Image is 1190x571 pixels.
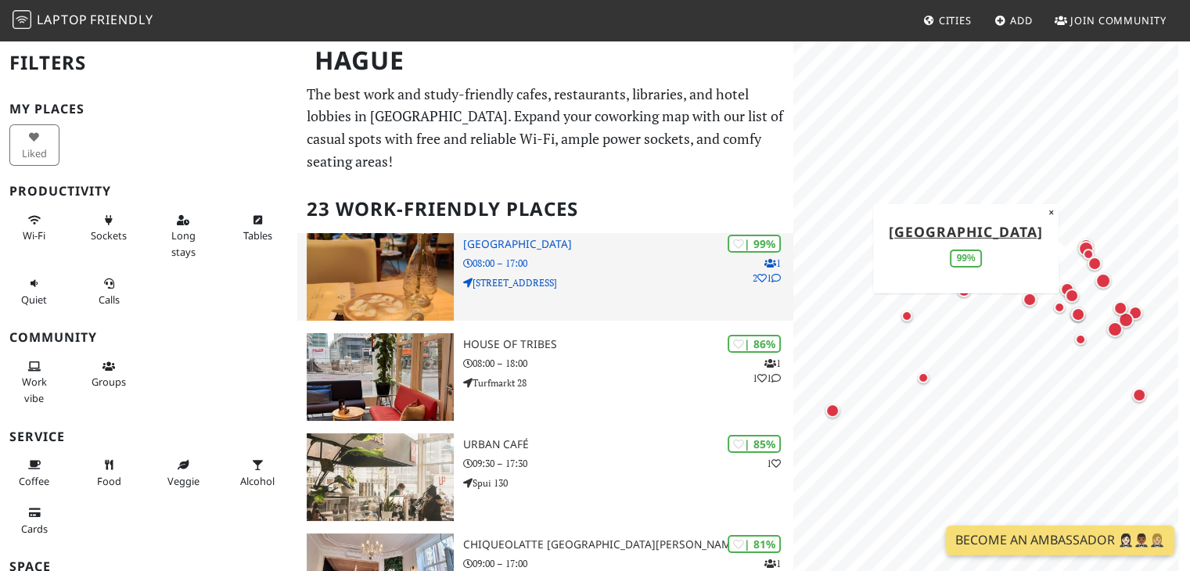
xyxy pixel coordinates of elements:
button: Cards [9,500,59,541]
button: Veggie [158,452,208,494]
button: Sockets [84,207,134,249]
p: 1 1 1 [753,356,781,386]
h1: Hague [302,39,790,82]
button: Work vibe [9,354,59,411]
button: Groups [84,354,134,395]
div: Map marker [1056,280,1088,311]
div: Map marker [1105,293,1136,324]
button: Tables [232,207,282,249]
button: Alcohol [232,452,282,494]
a: LaptopFriendly LaptopFriendly [13,7,153,34]
div: Map marker [1062,299,1094,330]
p: 08:00 – 17:00 [463,256,794,271]
div: Map marker [1044,292,1075,323]
div: Map marker [1073,239,1104,270]
div: Map marker [908,362,939,393]
img: Barista Cafe Frederikstraat [307,233,453,321]
button: Long stays [158,207,208,264]
p: 09:30 – 17:30 [463,456,794,471]
h3: Productivity [9,184,288,199]
span: Laptop [37,11,88,28]
div: Map marker [1070,230,1102,261]
div: Map marker [1099,314,1131,345]
h3: Service [9,429,288,444]
span: Friendly [90,11,153,28]
a: Add [988,6,1039,34]
span: Alcohol [240,474,275,488]
span: People working [22,375,47,404]
span: Join Community [1070,13,1167,27]
img: House of Tribes [307,333,453,421]
div: | 99% [728,235,781,253]
div: Map marker [1123,379,1155,411]
button: Calls [84,271,134,312]
button: Food [84,452,134,494]
button: Close popup [1044,203,1059,221]
span: Stable Wi-Fi [23,228,45,242]
div: Map marker [1065,324,1096,355]
h3: Chiqueolatte [GEOGRAPHIC_DATA][PERSON_NAME] [463,538,794,551]
a: Barista Cafe Frederikstraat | 99% 121 [GEOGRAPHIC_DATA] 08:00 – 17:00 [STREET_ADDRESS] [297,233,793,321]
button: Coffee [9,452,59,494]
span: Add [1010,13,1033,27]
a: Join Community [1048,6,1173,34]
span: Group tables [92,375,126,389]
span: Food [97,474,121,488]
span: Power sockets [91,228,127,242]
p: [STREET_ADDRESS] [463,275,794,290]
p: 1 2 1 [753,256,781,285]
button: Quiet [9,271,59,312]
img: LaptopFriendly [13,10,31,29]
div: Map marker [891,300,922,332]
h3: [GEOGRAPHIC_DATA] [463,238,794,251]
button: Wi-Fi [9,207,59,249]
h2: 23 Work-Friendly Places [307,185,784,233]
p: Spui 130 [463,476,794,490]
a: Urban Café | 85% 1 Urban Café 09:30 – 17:30 Spui 130 [297,433,793,521]
a: House of Tribes | 86% 111 House of Tribes 08:00 – 18:00 Turfmarkt 28 [297,333,793,421]
div: Map marker [1052,274,1083,305]
img: Urban Café [307,433,453,521]
span: Video/audio calls [99,293,120,307]
div: Map marker [1062,299,1093,330]
span: Quiet [21,293,47,307]
div: Map marker [817,395,848,426]
span: Credit cards [21,522,48,536]
a: Cities [917,6,978,34]
p: 09:00 – 17:00 [463,556,794,571]
div: Map marker [1088,265,1119,296]
h3: Urban Café [463,438,794,451]
p: 1 [767,456,781,471]
div: Map marker [1070,233,1102,264]
h3: House of Tribes [463,338,794,351]
div: | 81% [728,535,781,553]
h3: My Places [9,102,288,117]
h3: Community [9,330,288,345]
h2: Filters [9,39,288,87]
div: Map marker [948,275,980,306]
div: | 86% [728,335,781,353]
span: Long stays [171,228,196,258]
span: Veggie [167,474,200,488]
p: 08:00 – 18:00 [463,356,794,371]
div: | 85% [728,435,781,453]
div: 99% [950,250,981,268]
p: The best work and study-friendly cafes, restaurants, libraries, and hotel lobbies in [GEOGRAPHIC_... [307,83,784,173]
span: Coffee [19,474,49,488]
p: Turfmarkt 28 [463,375,794,390]
a: [GEOGRAPHIC_DATA] [889,221,1043,240]
div: Map marker [1014,284,1045,315]
div: Map marker [1079,248,1110,279]
span: Cities [939,13,972,27]
span: Work-friendly tables [243,228,272,242]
